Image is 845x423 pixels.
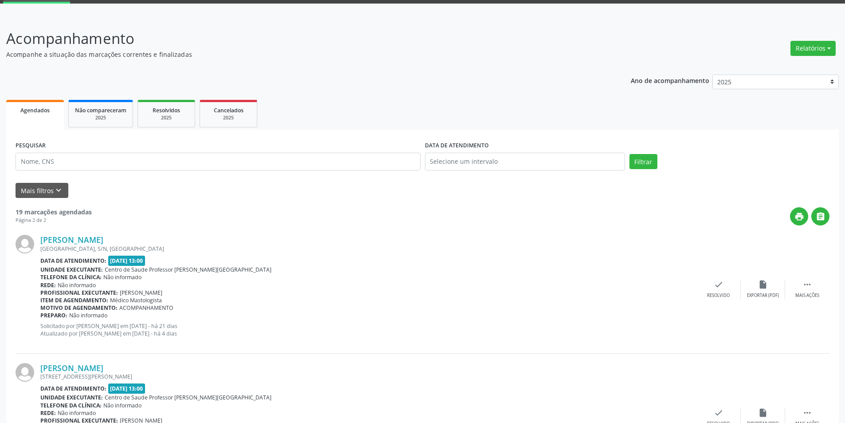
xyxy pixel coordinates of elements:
label: DATA DE ATENDIMENTO [425,139,489,153]
b: Profissional executante: [40,289,118,296]
span: [PERSON_NAME] [120,289,162,296]
button: Mais filtroskeyboard_arrow_down [16,183,68,198]
b: Unidade executante: [40,266,103,273]
i:  [816,212,825,221]
strong: 19 marcações agendadas [16,208,92,216]
div: Mais ações [795,293,819,299]
label: PESQUISAR [16,139,46,153]
a: [PERSON_NAME] [40,363,103,373]
i: print [794,212,804,221]
i:  [802,280,812,289]
span: Não informado [103,402,141,409]
span: Não informado [69,312,107,319]
input: Nome, CNS [16,153,421,170]
span: Não informado [103,273,141,281]
i: check [714,408,723,418]
span: Não compareceram [75,107,126,114]
span: Não informado [58,409,96,417]
div: 2025 [144,115,189,121]
button: Relatórios [790,41,836,56]
span: ACOMPANHAMENTO [119,304,173,312]
span: Centro de Saude Professor [PERSON_NAME][GEOGRAPHIC_DATA] [105,266,271,273]
p: Ano de acompanhamento [631,75,709,86]
img: img [16,363,34,382]
div: Resolvido [707,293,730,299]
button:  [811,207,829,225]
span: Cancelados [214,107,244,114]
b: Telefone da clínica: [40,273,102,281]
span: [DATE] 13:00 [108,383,145,394]
div: Página 2 de 2 [16,217,92,224]
img: img [16,235,34,253]
b: Unidade executante: [40,394,103,401]
b: Preparo: [40,312,67,319]
span: Não informado [58,281,96,289]
i: insert_drive_file [758,408,768,418]
i: check [714,280,723,289]
i:  [802,408,812,418]
span: Agendados [20,107,50,114]
div: [GEOGRAPHIC_DATA], S/N, [GEOGRAPHIC_DATA] [40,245,696,253]
div: 2025 [206,115,251,121]
button: Filtrar [629,154,657,169]
div: Exportar (PDF) [747,293,779,299]
p: Acompanhamento [6,28,589,50]
span: Médico Mastologista [110,296,162,304]
i: insert_drive_file [758,280,768,289]
b: Motivo de agendamento: [40,304,118,312]
b: Data de atendimento: [40,257,106,265]
span: [DATE] 13:00 [108,256,145,266]
b: Rede: [40,281,56,289]
b: Telefone da clínica: [40,402,102,409]
button: print [790,207,808,225]
p: Solicitado por [PERSON_NAME] em [DATE] - há 21 dias Atualizado por [PERSON_NAME] em [DATE] - há 4... [40,322,696,337]
a: [PERSON_NAME] [40,235,103,245]
b: Data de atendimento: [40,385,106,392]
div: [STREET_ADDRESS][PERSON_NAME] [40,373,696,380]
p: Acompanhe a situação das marcações correntes e finalizadas [6,50,589,59]
b: Rede: [40,409,56,417]
div: 2025 [75,115,126,121]
span: Resolvidos [153,107,180,114]
input: Selecione um intervalo [425,153,625,170]
i: keyboard_arrow_down [54,186,63,195]
span: Centro de Saude Professor [PERSON_NAME][GEOGRAPHIC_DATA] [105,394,271,401]
b: Item de agendamento: [40,296,108,304]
